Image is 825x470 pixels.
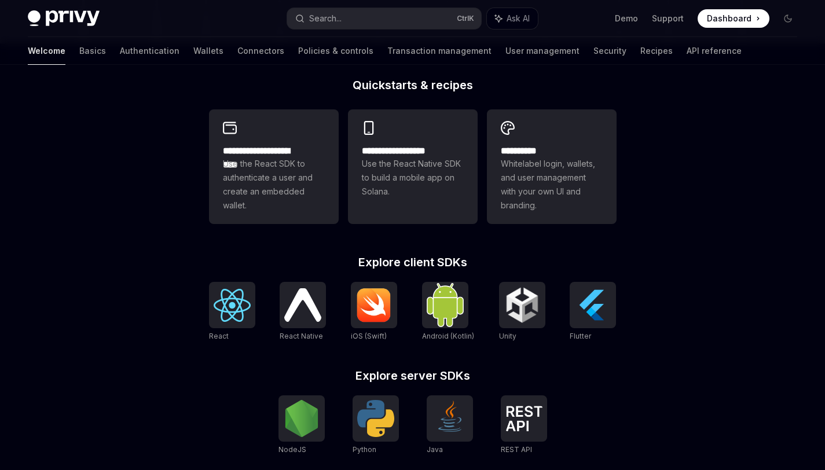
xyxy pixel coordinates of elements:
a: iOS (Swift)iOS (Swift) [351,282,397,342]
a: React NativeReact Native [280,282,326,342]
span: NodeJS [278,445,306,454]
span: REST API [501,445,532,454]
button: Search...CtrlK [287,8,481,29]
a: Recipes [640,37,673,65]
span: Java [427,445,443,454]
a: Authentication [120,37,179,65]
a: Policies & controls [298,37,373,65]
a: ReactReact [209,282,255,342]
a: JavaJava [427,395,473,456]
img: Unity [504,287,541,324]
span: Flutter [570,332,591,340]
a: Security [593,37,626,65]
span: Dashboard [707,13,751,24]
img: Python [357,400,394,437]
span: React Native [280,332,323,340]
a: UnityUnity [499,282,545,342]
img: React Native [284,288,321,321]
img: iOS (Swift) [355,288,393,322]
span: Use the React SDK to authenticate a user and create an embedded wallet. [223,157,325,212]
span: Ask AI [507,13,530,24]
img: NodeJS [283,400,320,437]
a: Wallets [193,37,223,65]
span: iOS (Swift) [351,332,387,340]
span: React [209,332,229,340]
img: React [214,289,251,322]
span: Unity [499,332,516,340]
span: Android (Kotlin) [422,332,474,340]
a: Android (Kotlin)Android (Kotlin) [422,282,474,342]
a: **** *****Whitelabel login, wallets, and user management with your own UI and branding. [487,109,617,224]
span: Ctrl K [457,14,474,23]
a: Demo [615,13,638,24]
a: User management [505,37,580,65]
a: Dashboard [698,9,769,28]
a: REST APIREST API [501,395,547,456]
a: PythonPython [353,395,399,456]
img: REST API [505,406,542,431]
span: Whitelabel login, wallets, and user management with your own UI and branding. [501,157,603,212]
img: dark logo [28,10,100,27]
img: Java [431,400,468,437]
a: Support [652,13,684,24]
button: Toggle dark mode [779,9,797,28]
span: Python [353,445,376,454]
a: Welcome [28,37,65,65]
a: NodeJSNodeJS [278,395,325,456]
a: **** **** **** ***Use the React Native SDK to build a mobile app on Solana. [348,109,478,224]
button: Ask AI [487,8,538,29]
h2: Explore client SDKs [209,256,617,268]
img: Android (Kotlin) [427,283,464,326]
a: Connectors [237,37,284,65]
span: Use the React Native SDK to build a mobile app on Solana. [362,157,464,199]
a: Basics [79,37,106,65]
a: Transaction management [387,37,492,65]
h2: Quickstarts & recipes [209,79,617,91]
h2: Explore server SDKs [209,370,617,381]
div: Search... [309,12,342,25]
a: FlutterFlutter [570,282,616,342]
a: API reference [687,37,742,65]
img: Flutter [574,287,611,324]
